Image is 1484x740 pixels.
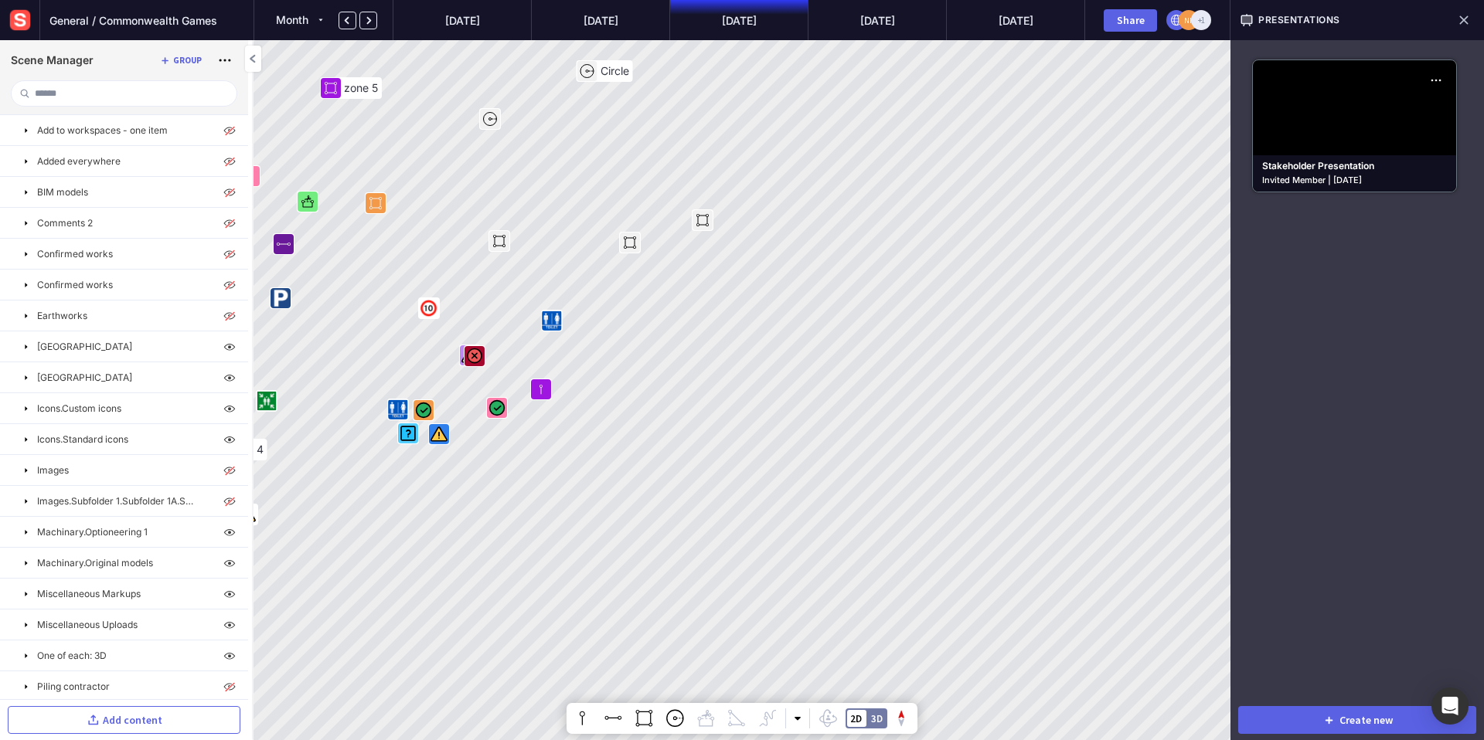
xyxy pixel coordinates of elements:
[37,154,121,168] p: Added everywhere
[419,298,439,318] img: wHeAek8vWZLAcAAAAASUVORK5CYII=
[37,309,87,323] p: Earthworks
[276,13,308,26] span: Month
[1191,10,1211,30] div: +1
[344,81,378,94] span: zone 5
[220,245,239,263] img: visibility-off.svg
[37,185,88,199] p: BIM models
[11,54,94,67] h1: Scene Manager
[220,554,239,572] img: visibility-on.svg
[37,216,93,230] p: Comments 2
[465,346,485,366] img: markup-icon-problem.svg
[37,124,168,137] p: Add to workspaces - one item
[487,398,507,418] img: markup-icon-approved.svg
[37,494,197,508] p: Images.Subfolder 1.Subfolder 1A.Subfolder 1B.Subfolder 1C
[220,523,239,541] img: visibility-on.svg
[220,430,239,449] img: visibility-on.svg
[850,714,862,724] div: 2D
[37,402,121,416] p: Icons.Custom icons
[1169,13,1183,27] img: globe.svg
[1104,9,1157,32] button: Share
[37,433,128,446] p: Icons.Standard icons
[37,680,110,694] p: Piling contractor
[1262,172,1447,188] p: Invited Member | [DATE]
[6,6,34,34] img: sensat
[156,51,205,70] button: Group
[173,56,202,65] div: Group
[388,399,408,419] img: gRS811kAHlcUwAAAABJRU5ErkJggg==
[37,618,138,632] p: Miscellaneous Uploads
[460,345,480,365] img: markup-icon-hazard.svg
[1431,687,1469,725] div: Open Intercom Messenger
[1184,15,1195,25] text: NK
[37,587,141,601] p: Miscellaneous Markups
[601,64,629,77] span: Circle
[37,247,113,261] p: Confirmed works
[1258,13,1340,27] span: Presentations
[37,463,69,477] p: Images
[220,677,239,696] img: visibility-off.svg
[8,706,240,734] button: Add content
[49,12,217,29] span: General / Commonwealth Games
[871,714,883,724] div: 3D
[1262,161,1447,172] h4: Stakeholder Presentation
[220,492,239,511] img: visibility-off.svg
[220,338,239,356] img: visibility-on.svg
[398,423,418,443] img: markup-icon-question.svg
[1111,15,1150,25] div: Share
[220,461,239,480] img: visibility-off.svg
[257,391,277,411] img: +M1zth2MFSqFQ0GKJGBMBs8mM3xDLQnFP4BtmAAAAAElFTkSuQmCC
[220,121,239,140] img: visibility-off.svg
[220,585,239,603] img: visibility-on.svg
[220,183,239,202] img: visibility-off.svg
[429,424,449,444] img: markup-icon-hazard.svg
[37,371,132,385] p: [GEOGRAPHIC_DATA]
[542,311,562,331] img: gRS811kAHlcUwAAAABJRU5ErkJggg==
[37,340,132,354] p: [GEOGRAPHIC_DATA]
[1339,715,1393,725] div: Create new
[220,152,239,171] img: visibility-off.svg
[37,525,148,539] p: Machinary.Optioneering 1
[37,278,113,292] p: Confirmed works
[271,288,291,308] img: fP0QlYcBOSYUtpalMBX3wOVAKEJLw8b1wAAAABJRU5ErkJggg==
[220,368,239,387] img: visibility-on.svg
[37,556,153,570] p: Machinary.Original models
[220,616,239,634] img: visibility-on.svg
[220,647,239,665] img: visibility-on.svg
[220,307,239,325] img: visibility-off.svg
[1238,706,1476,734] button: Create new
[103,715,162,725] div: Add content
[414,400,434,420] img: markup-icon-approved.svg
[1240,13,1254,27] img: presentation.svg
[220,399,239,418] img: visibility-on.svg
[220,276,239,294] img: visibility-off.svg
[37,649,107,663] p: One of each: 3D
[220,214,239,233] img: visibility-off.svg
